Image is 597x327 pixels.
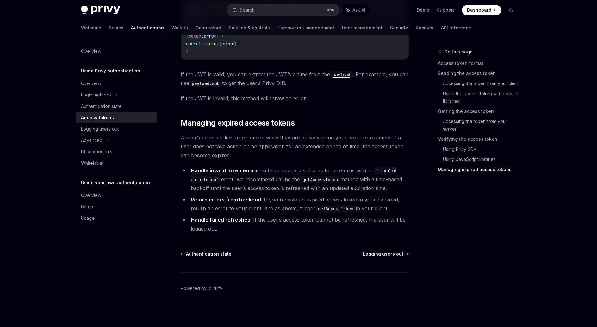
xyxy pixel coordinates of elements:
span: Authentication state [186,251,232,257]
code: getAccessToken [315,205,356,212]
button: Search...CtrlK [228,4,339,16]
img: dark logo [81,6,120,15]
a: payload [330,71,353,77]
h5: Using your own authentication [81,179,150,187]
a: Using Privy SDK [443,144,521,154]
span: If the JWT is invalid, this method will throw an error. [181,94,409,103]
a: Verifying the access token [438,134,521,144]
strong: Return errors from backend [191,196,261,203]
code: getAccessToken [300,176,340,183]
a: Support [437,7,454,13]
a: Recipes [416,20,433,35]
span: ) { [216,33,224,39]
span: Dashboard [467,7,491,13]
h5: Using Privy authentication [81,67,140,75]
button: Ask AI [342,4,370,16]
a: Authentication state [181,251,232,257]
a: Managing expired access tokens [438,164,521,175]
strong: Handle invalid token errors [191,167,258,174]
a: Logging users out [363,251,408,257]
a: Using JavaScript libraries [443,154,521,164]
a: Access token format [438,58,521,68]
span: catch [189,33,201,39]
div: Logging users out [81,125,119,133]
a: Authentication [131,20,164,35]
div: Login methods [81,91,112,99]
code: 'invalid auth token' [191,167,396,183]
a: Overview [76,78,157,89]
a: Connectors [196,20,221,35]
div: UI components [81,148,112,156]
a: Policies & controls [229,20,270,35]
li: : If the user’s access token cannot be refreshed, the user will be logged out. [181,215,409,233]
span: If the JWT is valid, you can extract the JWT’s claims from the . For example, you can use to get ... [181,70,409,88]
span: } [186,48,189,54]
span: } [186,33,189,39]
button: Toggle dark mode [506,5,516,15]
div: Overview [81,192,101,199]
a: Accessing the token from your server [443,116,521,134]
a: Accessing the token from your client [443,78,521,89]
a: User management [342,20,382,35]
div: Advanced [81,137,103,144]
a: Authentication state [76,101,157,112]
div: Overview [81,47,101,55]
a: Wallets [171,20,188,35]
a: Welcome [81,20,101,35]
a: Sending the access token [438,68,521,78]
span: ( [201,33,204,39]
code: payload.sub [189,80,222,87]
a: API reference [441,20,471,35]
li: : If you receive an expired access token in your backend, return an error to your client, and as ... [181,195,409,213]
a: Usage [76,213,157,224]
span: Logging users out [363,251,403,257]
div: Setup [81,203,93,211]
a: Overview [76,190,157,201]
strong: Handle failed refreshes [191,217,250,223]
span: error [221,41,234,46]
a: Dashboard [462,5,501,15]
a: Overview [76,46,157,57]
a: Using the access token with popular libraries [443,89,521,106]
a: UI components [76,146,157,157]
span: console [186,41,204,46]
span: error [206,41,219,46]
a: Powered by Mintlify [181,285,222,292]
a: Security [390,20,408,35]
div: Whitelabel [81,159,103,167]
li: : In these scenarios, if a method returns with an error, we recommend calling the method with a t... [181,166,409,193]
span: On this page [444,48,473,56]
span: Ask AI [352,7,365,13]
span: A user’s access token might expire while they are actively using your app. For example, if a user... [181,133,409,160]
a: Logging users out [76,123,157,135]
a: Getting the access token [438,106,521,116]
span: ( [219,41,221,46]
span: error [204,33,216,39]
a: Whitelabel [76,157,157,169]
code: payload [330,71,353,78]
span: Ctrl K [325,8,335,13]
a: Access tokens [76,112,157,123]
span: . [204,41,206,46]
div: Authentication state [81,102,122,110]
a: Basics [109,20,123,35]
span: ); [234,41,239,46]
span: Managing expired access tokens [181,118,295,128]
div: Search... [240,6,258,14]
div: Access tokens [81,114,114,121]
a: Setup [76,201,157,213]
div: Overview [81,80,101,87]
a: Demo [417,7,429,13]
div: Usage [81,214,95,222]
a: Transaction management [277,20,334,35]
